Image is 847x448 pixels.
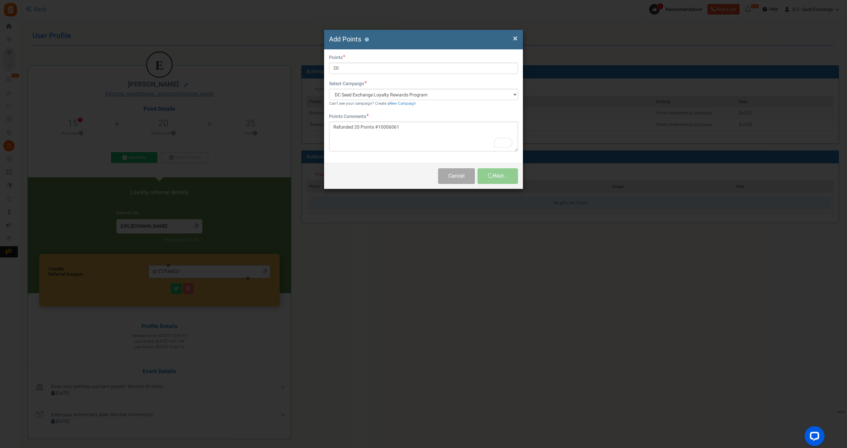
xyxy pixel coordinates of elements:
label: Points Comments [329,113,369,120]
button: ? [365,37,369,42]
small: Can't see your campaign? Create a [329,101,416,106]
button: Cancel [438,168,475,184]
label: Points [329,54,345,61]
label: Select Campaign [329,81,367,87]
span: Add Points [329,34,361,44]
textarea: To enrich screen reader interactions, please activate Accessibility in Grammarly extension settings [329,122,518,151]
span: × [513,32,518,45]
a: New Campaign [389,101,416,106]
